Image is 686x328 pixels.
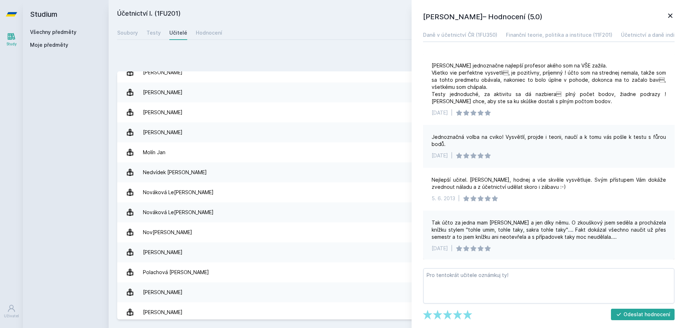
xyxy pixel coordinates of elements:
[451,245,453,252] div: |
[432,133,666,148] div: Jednoznačná volba na cviko! Vysvětlí, projde i teorii, naučí a k tomu vás pošle k testu s fůrou b...
[432,245,448,252] div: [DATE]
[451,152,453,159] div: |
[432,109,448,116] div: [DATE]
[169,29,187,36] div: Učitelé
[432,62,666,105] div: [PERSON_NAME] jednoznačne najlepší profesor akého som na VŠE zažila. Všetko vie perfektne vysvetl...
[169,26,187,40] a: Učitelé
[611,309,675,320] button: Odeslat hodnocení
[451,109,453,116] div: |
[432,219,666,241] div: Tak účto za jedna mam [PERSON_NAME] a jen díky němu. O zkouškový jsem seděla a procházela knížku ...
[432,152,448,159] div: [DATE]
[458,195,460,202] div: |
[432,195,455,202] div: 5. 6. 2013
[432,176,666,191] div: Nejlepší učitel. [PERSON_NAME], hodnej a vše skvěle vysvětluje. Svým přístupem Vám dokáže zvednou...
